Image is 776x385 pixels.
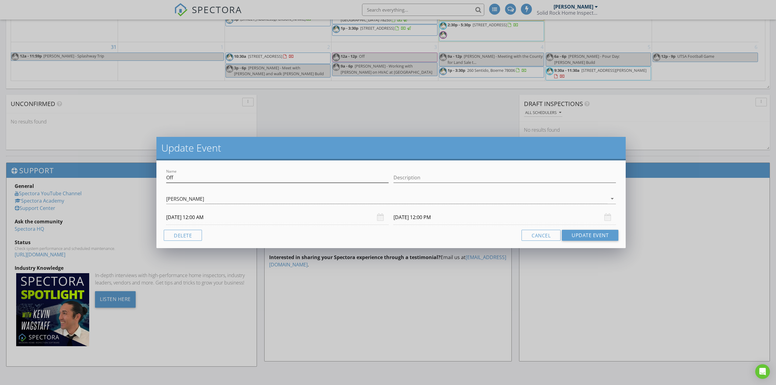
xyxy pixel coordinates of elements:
[393,210,616,225] input: Select date
[166,210,389,225] input: Select date
[522,230,561,241] button: Cancel
[562,230,618,241] button: Update Event
[164,230,202,241] button: Delete
[609,195,616,202] i: arrow_drop_down
[755,364,770,379] div: Open Intercom Messenger
[161,142,621,154] h2: Update Event
[166,196,204,202] div: [PERSON_NAME]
